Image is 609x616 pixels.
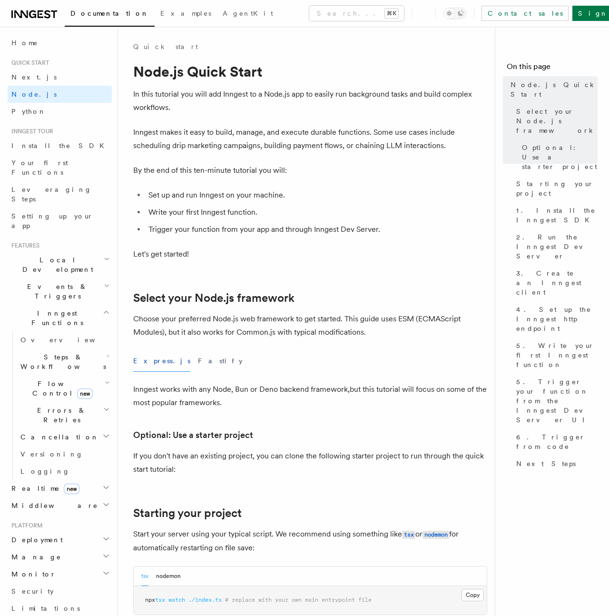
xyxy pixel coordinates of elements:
[146,206,487,219] li: Write your first Inngest function.
[522,143,598,171] span: Optional: Use a starter project
[516,377,598,425] span: 5. Trigger your function from the Inngest Dev Server UI
[8,69,112,86] a: Next.js
[17,352,106,371] span: Steps & Workflows
[8,583,112,600] a: Security
[8,522,43,529] span: Platform
[8,552,61,562] span: Manage
[516,341,598,369] span: 5. Write your first Inngest function
[512,373,598,428] a: 5. Trigger your function from the Inngest Dev Server UI
[8,154,112,181] a: Your first Functions
[17,331,112,348] a: Overview
[17,446,112,463] a: Versioning
[8,282,104,301] span: Events & Triggers
[133,383,487,409] p: Inngest works with any Node, Bun or Deno backend framework,but this tutorial will focus on some o...
[17,428,112,446] button: Cancellation
[188,596,222,603] span: ./index.ts
[8,34,112,51] a: Home
[402,529,415,538] a: tsx
[17,379,105,398] span: Flow Control
[8,569,56,579] span: Monitor
[516,268,598,297] span: 3. Create an Inngest client
[146,189,487,202] li: Set up and run Inngest on your machine.
[511,80,598,99] span: Node.js Quick Start
[133,507,242,520] a: Starting your project
[133,42,198,51] a: Quick start
[155,596,165,603] span: tsx
[516,107,598,135] span: Select your Node.js framework
[198,350,243,372] button: Fastify
[11,587,54,595] span: Security
[462,589,484,601] button: Copy
[507,76,598,103] a: Node.js Quick Start
[443,8,466,19] button: Toggle dark mode
[11,142,110,149] span: Install the SDK
[11,108,46,115] span: Python
[17,375,112,402] button: Flow Controlnew
[309,6,404,21] button: Search...⌘K
[422,531,449,539] code: nodemon
[512,455,598,472] a: Next Steps
[8,255,104,274] span: Local Development
[516,179,598,198] span: Starting your project
[65,3,155,27] a: Documentation
[8,497,112,514] button: Middleware
[133,449,487,476] p: If you don't have an existing project, you can clone the following starter project to run through...
[481,6,569,21] a: Contact sales
[133,428,253,442] a: Optional: Use a starter project
[20,450,83,458] span: Versioning
[11,38,38,48] span: Home
[133,527,487,555] p: Start your server using your typical script. We recommend using something like or for automatical...
[146,223,487,236] li: Trigger your function from your app and through Inngest Dev Server.
[512,337,598,373] a: 5. Write your first Inngest function
[11,186,92,203] span: Leveraging Steps
[145,596,155,603] span: npx
[8,251,112,278] button: Local Development
[20,467,70,475] span: Logging
[133,248,487,261] p: Let's get started!
[507,61,598,76] h4: On this page
[133,126,487,152] p: Inngest makes it easy to build, manage, and execute durable functions. Some use cases include sch...
[385,9,398,18] kbd: ⌘K
[8,208,112,234] a: Setting up your app
[17,406,103,425] span: Errors & Retries
[11,159,68,176] span: Your first Functions
[8,566,112,583] button: Monitor
[8,480,112,497] button: Realtimenew
[160,10,211,17] span: Examples
[8,242,39,249] span: Features
[8,305,112,331] button: Inngest Functions
[8,128,53,135] span: Inngest tour
[8,484,79,493] span: Realtime
[141,566,148,586] button: tsx
[516,232,598,261] span: 2. Run the Inngest Dev Server
[516,305,598,333] span: 4. Set up the Inngest http endpoint
[155,3,217,26] a: Examples
[402,531,415,539] code: tsx
[225,596,372,603] span: # replace with your own main entrypoint file
[8,278,112,305] button: Events & Triggers
[512,175,598,202] a: Starting your project
[217,3,279,26] a: AgentKit
[8,59,49,67] span: Quick start
[133,88,487,114] p: In this tutorial you will add Inngest to a Node.js app to easily run background tasks and build c...
[8,137,112,154] a: Install the SDK
[8,501,98,510] span: Middleware
[17,432,99,442] span: Cancellation
[11,90,57,98] span: Node.js
[11,605,80,612] span: Limitations
[11,73,57,81] span: Next.js
[17,402,112,428] button: Errors & Retries
[8,535,63,545] span: Deployment
[8,331,112,480] div: Inngest Functions
[70,10,149,17] span: Documentation
[512,265,598,301] a: 3. Create an Inngest client
[77,388,93,399] span: new
[20,336,118,344] span: Overview
[133,63,487,80] h1: Node.js Quick Start
[64,484,79,494] span: new
[133,312,487,339] p: Choose your preferred Node.js web framework to get started. This guide uses ESM (ECMAScript Modul...
[133,291,295,305] a: Select your Node.js framework
[8,86,112,103] a: Node.js
[516,459,576,468] span: Next Steps
[133,164,487,177] p: By the end of this ten-minute tutorial you will:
